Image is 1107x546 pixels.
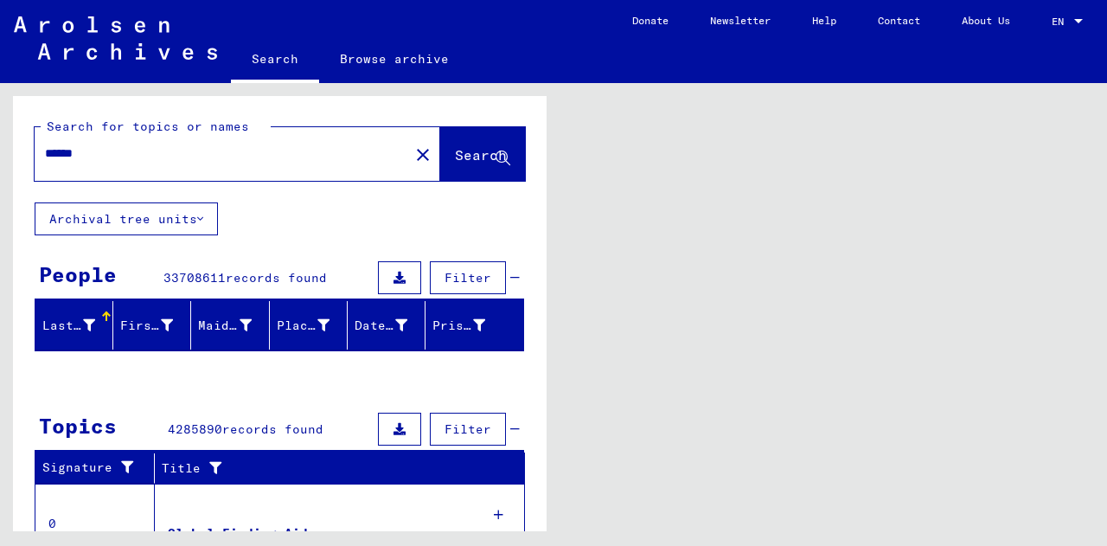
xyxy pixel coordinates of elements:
div: Title [162,459,490,478]
mat-header-cell: First Name [113,301,191,350]
div: Maiden Name [198,317,251,335]
div: Date of Birth [355,317,407,335]
span: Search [455,146,507,164]
div: People [39,259,117,290]
mat-header-cell: Last Name [35,301,113,350]
button: Clear [406,137,440,171]
mat-header-cell: Date of Birth [348,301,426,350]
div: Last Name [42,317,95,335]
img: Arolsen_neg.svg [14,16,217,60]
div: Maiden Name [198,312,272,339]
div: First Name [120,317,173,335]
div: Topics [39,410,117,441]
mat-header-cell: Maiden Name [191,301,269,350]
mat-icon: close [413,145,433,165]
button: Search [440,127,525,181]
span: Filter [445,421,491,437]
mat-label: Search for topics or names [47,119,249,134]
div: Place of Birth [277,317,330,335]
span: 4285890 [168,421,222,437]
div: Title [162,454,508,482]
div: Prisoner # [432,312,507,339]
button: Filter [430,261,506,294]
span: records found [226,270,327,286]
span: EN [1052,16,1071,28]
span: records found [222,421,323,437]
div: Signature [42,454,158,482]
div: First Name [120,312,195,339]
div: Global Finding Aids [168,524,316,543]
span: 33708611 [163,270,226,286]
button: Archival tree units [35,202,218,235]
div: Signature [42,459,141,477]
mat-header-cell: Place of Birth [270,301,348,350]
a: Search [231,38,319,83]
button: Filter [430,413,506,446]
mat-header-cell: Prisoner # [426,301,523,350]
div: Place of Birth [277,312,351,339]
div: Prisoner # [432,317,485,335]
span: Filter [445,270,491,286]
div: Date of Birth [355,312,429,339]
a: Browse archive [319,38,470,80]
div: Last Name [42,312,117,339]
